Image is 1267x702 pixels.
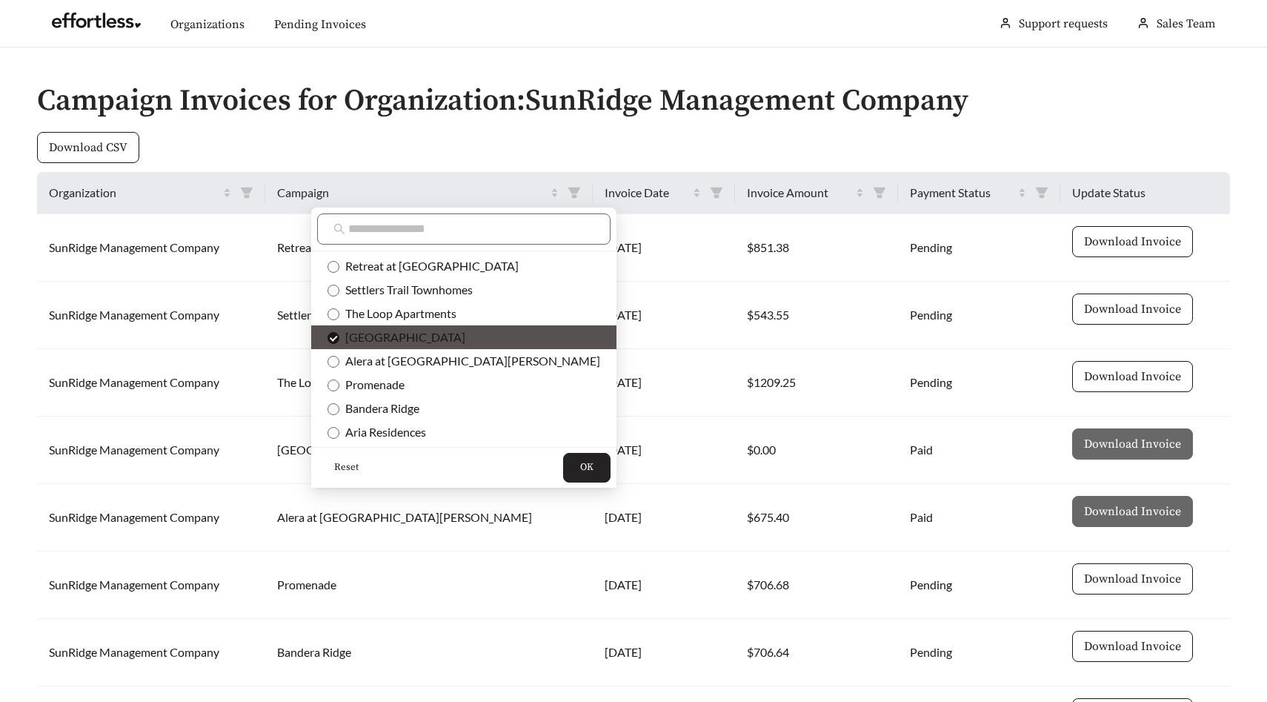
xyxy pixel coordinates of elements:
span: Download Invoice [1084,368,1181,385]
td: Paid [898,417,1060,484]
span: filter [234,181,259,205]
button: Download Invoice [1072,563,1193,595]
span: Download Invoice [1084,570,1181,588]
span: Bandera Ridge [339,401,419,415]
td: SunRidge Management Company [37,484,265,552]
h2: Campaign Invoices for Organization: SunRidge Management Company [37,85,1230,117]
td: SunRidge Management Company [37,552,265,619]
span: filter [562,181,587,205]
td: $706.64 [735,619,898,686]
th: Update Status [1060,172,1230,214]
span: Download Invoice [1084,638,1181,655]
button: Download CSV [37,132,139,163]
a: Pending Invoices [274,17,366,32]
td: Pending [898,214,1060,282]
td: Paid [898,484,1060,552]
td: SunRidge Management Company [37,214,265,282]
td: $851.38 [735,214,898,282]
span: Download CSV [49,139,127,156]
td: SunRidge Management Company [37,417,265,484]
span: [GEOGRAPHIC_DATA] [339,330,465,344]
td: Alera at [GEOGRAPHIC_DATA][PERSON_NAME] [265,484,593,552]
span: The Loop Apartments [339,306,456,320]
button: Download Invoice [1072,226,1193,257]
span: Invoice Amount [747,184,853,202]
td: [DATE] [593,619,736,686]
td: Pending [898,552,1060,619]
span: Invoice Date [605,184,691,202]
span: Aria Residences [339,425,426,439]
td: SunRidge Management Company [37,349,265,417]
td: [DATE] [593,349,736,417]
td: The Loop Apartments [265,349,593,417]
td: Promenade [265,552,593,619]
span: filter [710,186,723,199]
td: Settlers Trail Townhomes [265,282,593,349]
span: filter [873,186,886,199]
span: OK [580,460,593,475]
button: OK [563,453,611,483]
td: Pending [898,619,1060,686]
span: filter [568,186,581,199]
td: Pending [898,349,1060,417]
span: filter [704,181,729,205]
td: SunRidge Management Company [37,282,265,349]
button: Download Invoice [1072,361,1193,392]
span: Alera at [GEOGRAPHIC_DATA][PERSON_NAME] [339,354,600,368]
td: Retreat at [GEOGRAPHIC_DATA] [265,214,593,282]
td: Bandera Ridge [265,619,593,686]
button: Reset [317,453,376,483]
span: Campaign [277,184,548,202]
span: Promenade [339,377,405,391]
span: Download Invoice [1084,300,1181,318]
td: [GEOGRAPHIC_DATA] [265,417,593,484]
td: SunRidge Management Company [37,619,265,686]
button: Download Invoice [1072,631,1193,662]
span: filter [867,181,892,205]
span: filter [1035,186,1048,199]
span: Settlers Trail Townhomes [339,282,473,297]
span: Payment Status [910,184,1015,202]
a: Organizations [170,17,245,32]
span: Reset [334,460,359,475]
td: $706.68 [735,552,898,619]
td: [DATE] [593,552,736,619]
td: Pending [898,282,1060,349]
span: Organization [49,184,220,202]
td: [DATE] [593,417,736,484]
span: filter [240,186,253,199]
button: Download Invoice [1072,496,1193,527]
td: [DATE] [593,484,736,552]
span: Download Invoice [1084,233,1181,251]
td: $543.55 [735,282,898,349]
span: Sales Team [1157,16,1215,31]
td: $0.00 [735,417,898,484]
span: filter [1029,181,1054,205]
button: Download Invoice [1072,294,1193,325]
td: [DATE] [593,214,736,282]
td: [DATE] [593,282,736,349]
span: search [333,223,345,235]
td: $675.40 [735,484,898,552]
span: Retreat at [GEOGRAPHIC_DATA] [339,259,519,273]
button: Download Invoice [1072,428,1193,460]
a: Support requests [1019,16,1108,31]
td: $1209.25 [735,349,898,417]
